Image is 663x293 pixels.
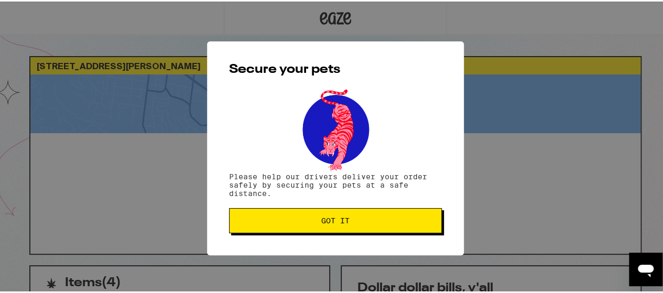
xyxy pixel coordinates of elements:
[321,215,350,223] span: Got it
[229,62,442,74] h2: Secure your pets
[629,251,662,285] iframe: Button to launch messaging window
[229,171,442,196] p: Please help our drivers deliver your order safely by securing your pets at a safe distance.
[229,207,442,232] button: Got it
[292,85,378,171] img: pets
